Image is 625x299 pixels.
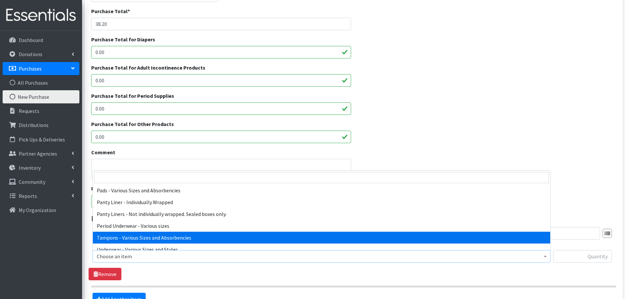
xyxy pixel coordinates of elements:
[3,161,79,174] a: Inventory
[128,8,130,14] abbr: required
[19,51,42,57] p: Donations
[91,92,174,100] label: Purchase Total for Period Supplies
[3,90,79,103] a: New Purchase
[3,104,79,117] a: Requests
[19,207,56,213] p: My Organization
[553,250,612,263] input: Quantity
[93,220,550,232] li: Period Underwear - Various sizes
[3,48,79,61] a: Donations
[19,150,57,157] p: Partner Agencies
[3,133,79,146] a: Pick Ups & Deliveries
[19,122,49,128] p: Distributions
[91,35,155,43] label: Purchase Total for Diapers
[3,175,79,188] a: Community
[3,147,79,160] a: Partner Agencies
[91,120,174,128] label: Purchase Total for Other Products
[19,179,45,185] p: Community
[19,108,39,114] p: Requests
[3,62,79,75] a: Purchases
[3,33,79,47] a: Dashboard
[19,65,42,72] p: Purchases
[19,136,65,143] p: Pick Ups & Deliveries
[3,4,79,26] img: HumanEssentials
[19,164,41,171] p: Inventory
[91,64,205,72] label: Purchase Total for Adult Incontinence Products
[91,213,616,224] legend: Items in this purchase
[91,148,115,156] label: Comment
[19,37,43,43] p: Dashboard
[93,208,550,220] li: Panty Liners - Not individually wrapped. Sealed boxes only.
[19,193,37,199] p: Reports
[93,184,550,196] li: Pads - Various Sizes and Absorbencies
[3,189,79,203] a: Reports
[93,196,550,208] li: Panty Liner - Individually Wrapped
[93,232,550,244] li: Tampons - Various Sizes and Absorbencies
[91,7,130,15] label: Purchase Total
[93,244,550,255] li: Underwear - Various Sizes and Styles
[93,250,551,263] span: Choose an item
[91,184,128,192] label: Purchase date
[89,268,121,280] a: Remove
[97,252,546,261] span: Choose an item
[3,203,79,217] a: My Organization
[3,76,79,89] a: All Purchases
[3,118,79,132] a: Distributions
